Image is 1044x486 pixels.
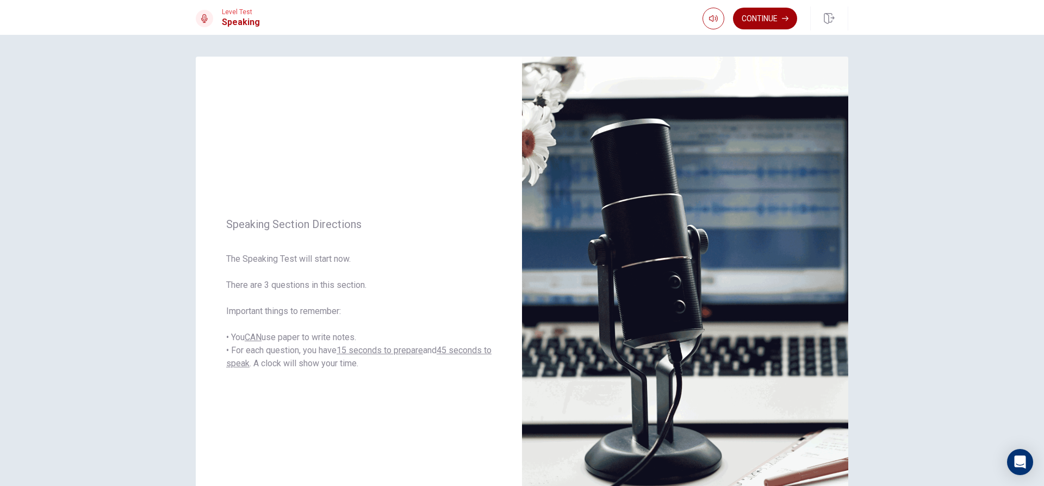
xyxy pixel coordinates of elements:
[245,332,262,342] u: CAN
[222,16,260,29] h1: Speaking
[337,345,423,355] u: 15 seconds to prepare
[222,8,260,16] span: Level Test
[1007,449,1033,475] div: Open Intercom Messenger
[733,8,797,29] button: Continue
[226,253,492,370] span: The Speaking Test will start now. There are 3 questions in this section. Important things to reme...
[226,218,492,231] span: Speaking Section Directions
